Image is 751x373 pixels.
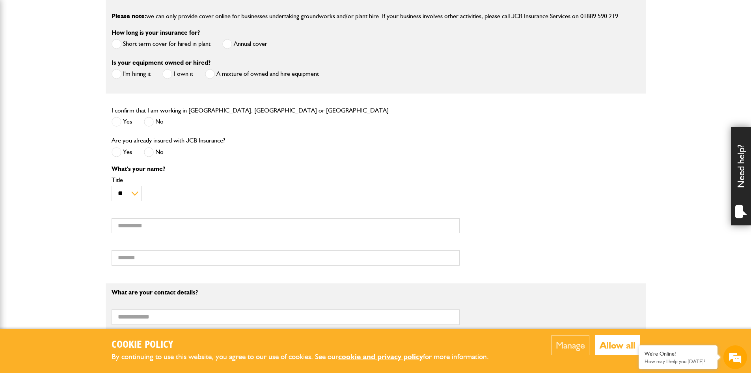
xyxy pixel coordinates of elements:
[338,352,423,361] a: cookie and privacy policy
[112,12,146,20] span: Please note:
[112,117,132,127] label: Yes
[144,147,164,157] label: No
[112,60,211,66] label: Is your equipment owned or hired?
[112,166,460,172] p: What's your name?
[112,107,389,114] label: I confirm that I am working in [GEOGRAPHIC_DATA], [GEOGRAPHIC_DATA] or [GEOGRAPHIC_DATA]
[112,39,211,49] label: Short term cover for hired in plant
[112,11,640,21] p: we can only provide cover online for businesses undertaking groundworks and/or plant hire. If you...
[595,335,640,355] button: Allow all
[112,137,225,144] label: Are you already insured with JCB Insurance?
[731,127,751,225] div: Need help?
[112,177,460,183] label: Title
[112,147,132,157] label: Yes
[552,335,589,355] button: Manage
[205,69,319,79] label: A mixture of owned and hire equipment
[112,351,502,363] p: By continuing to use this website, you agree to our use of cookies. See our for more information.
[222,39,267,49] label: Annual cover
[112,289,460,296] p: What are your contact details?
[645,351,712,357] div: We're Online!
[112,339,502,351] h2: Cookie Policy
[112,69,151,79] label: I'm hiring it
[112,30,200,36] label: How long is your insurance for?
[162,69,193,79] label: I own it
[144,117,164,127] label: No
[645,358,712,364] p: How may I help you today?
